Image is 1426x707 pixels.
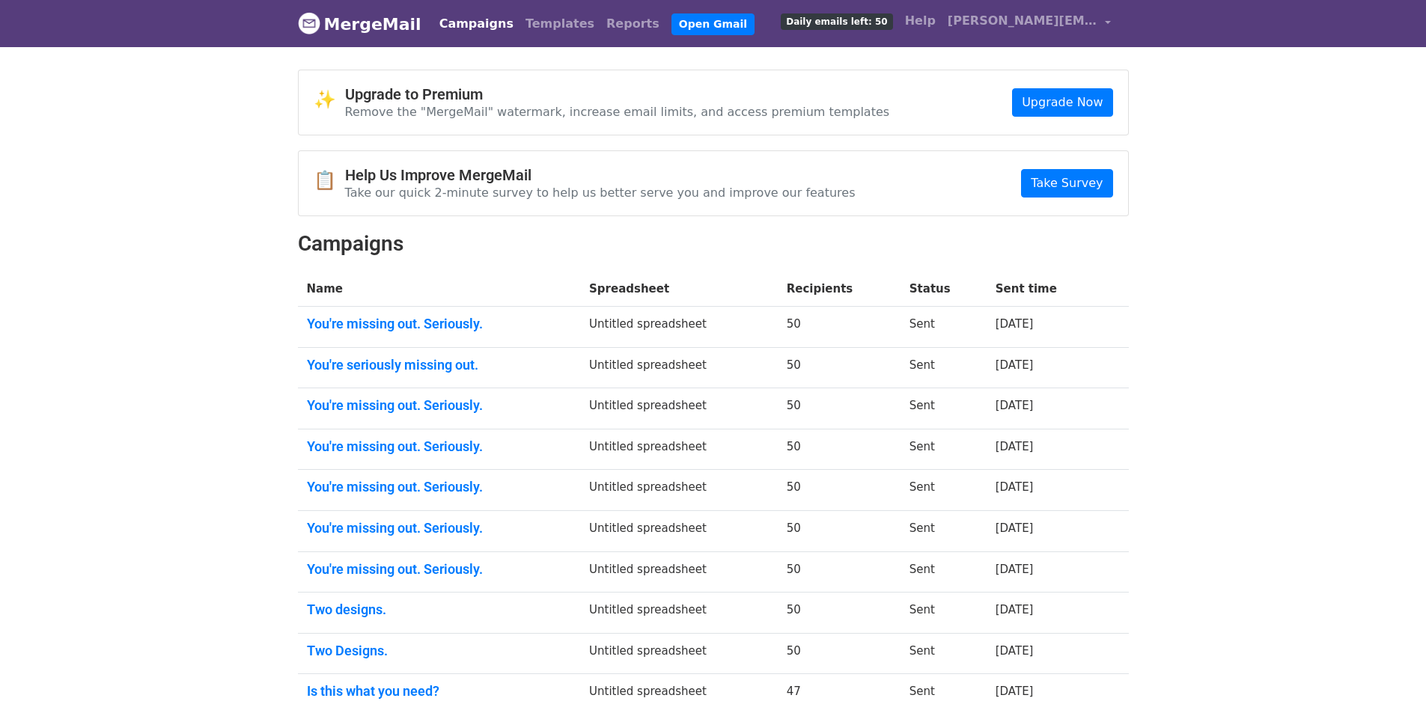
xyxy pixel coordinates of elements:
[778,429,901,470] td: 50
[580,633,778,674] td: Untitled spreadsheet
[996,603,1034,616] a: [DATE]
[307,438,572,455] a: You're missing out. Seriously.
[314,89,345,111] span: ✨
[580,470,778,511] td: Untitled spreadsheet
[942,6,1117,41] a: [PERSON_NAME][EMAIL_ADDRESS][DOMAIN_NAME]
[996,399,1034,412] a: [DATE]
[1021,169,1112,198] a: Take Survey
[580,429,778,470] td: Untitled spreadsheet
[580,551,778,593] td: Untitled spreadsheet
[307,520,572,536] a: You're missing out. Seriously.
[307,683,572,700] a: Is this what you need?
[996,644,1034,658] a: [DATE]
[901,633,987,674] td: Sent
[778,388,901,429] td: 50
[901,272,987,307] th: Status
[996,521,1034,535] a: [DATE]
[298,12,320,34] img: MergeMail logo
[580,307,778,348] td: Untitled spreadsheet
[901,429,987,470] td: Sent
[307,602,572,618] a: Two designs.
[580,593,778,634] td: Untitled spreadsheet
[778,470,901,511] td: 50
[307,357,572,373] a: You're seriously missing out.
[996,317,1034,331] a: [DATE]
[433,9,519,39] a: Campaigns
[987,272,1103,307] th: Sent time
[778,307,901,348] td: 50
[901,307,987,348] td: Sent
[307,561,572,578] a: You're missing out. Seriously.
[307,479,572,495] a: You're missing out. Seriously.
[778,593,901,634] td: 50
[899,6,942,36] a: Help
[345,104,890,120] p: Remove the "MergeMail" watermark, increase email limits, and access premium templates
[580,511,778,552] td: Untitled spreadsheet
[901,388,987,429] td: Sent
[996,563,1034,576] a: [DATE]
[345,185,856,201] p: Take our quick 2-minute survey to help us better serve you and improve our features
[901,593,987,634] td: Sent
[778,511,901,552] td: 50
[345,85,890,103] h4: Upgrade to Premium
[901,347,987,388] td: Sent
[996,440,1034,453] a: [DATE]
[778,272,901,307] th: Recipients
[580,347,778,388] td: Untitled spreadsheet
[778,551,901,593] td: 50
[307,643,572,659] a: Two Designs.
[671,13,755,35] a: Open Gmail
[901,551,987,593] td: Sent
[298,272,581,307] th: Name
[345,166,856,184] h4: Help Us Improve MergeMail
[775,6,898,36] a: Daily emails left: 50
[314,170,345,192] span: 📋
[298,231,1129,257] h2: Campaigns
[1012,88,1112,117] a: Upgrade Now
[307,397,572,414] a: You're missing out. Seriously.
[778,347,901,388] td: 50
[519,9,600,39] a: Templates
[781,13,892,30] span: Daily emails left: 50
[580,272,778,307] th: Spreadsheet
[298,8,421,40] a: MergeMail
[996,480,1034,494] a: [DATE]
[307,316,572,332] a: You're missing out. Seriously.
[996,358,1034,372] a: [DATE]
[778,633,901,674] td: 50
[901,511,987,552] td: Sent
[901,470,987,511] td: Sent
[948,12,1097,30] span: [PERSON_NAME][EMAIL_ADDRESS][DOMAIN_NAME]
[580,388,778,429] td: Untitled spreadsheet
[996,685,1034,698] a: [DATE]
[600,9,665,39] a: Reports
